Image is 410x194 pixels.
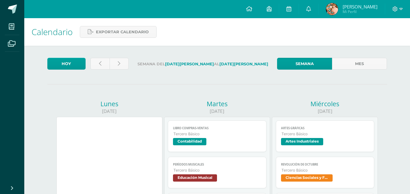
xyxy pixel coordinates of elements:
span: Artes gráficas [281,126,369,130]
span: Libro Compras-Ventas [173,126,261,130]
strong: [DATE][PERSON_NAME] [219,62,268,66]
span: Contabilidad [173,138,206,145]
span: [PERSON_NAME] [343,4,378,10]
span: Tercero Básico [174,131,261,136]
a: Períodos musicalesTercero BásicoEducación Musical [168,157,266,188]
span: Ciencias Sociales y Formación Ciudadana [281,174,333,182]
span: Tercero Básico [174,168,261,173]
span: Tercero Básico [282,168,369,173]
a: Hoy [47,58,86,70]
span: Calendario [32,26,73,38]
img: 4199a6295e3407bfa3dde7bf5fb4fb39.png [326,3,338,15]
a: Libro Compras-VentasTercero BásicoContabilidad [168,120,266,152]
div: Martes [164,100,270,108]
a: Artes gráficasTercero BásicoArtes Industriales [276,120,374,152]
a: Mes [332,58,387,70]
label: Semana del al [134,58,272,70]
div: [DATE] [272,108,378,114]
span: Períodos musicales [173,163,261,166]
span: Exportar calendario [96,26,149,38]
a: Revolución de octubreTercero BásicoCiencias Sociales y Formación Ciudadana [276,157,374,188]
div: Lunes [56,100,162,108]
span: Educación Musical [173,174,217,182]
span: Artes Industriales [281,138,323,145]
a: Semana [277,58,332,70]
span: Mi Perfil [343,9,378,14]
div: [DATE] [164,108,270,114]
div: [DATE] [56,108,162,114]
a: Exportar calendario [80,26,157,38]
strong: [DATE][PERSON_NAME] [165,62,214,66]
div: Miércoles [272,100,378,108]
span: Tercero Básico [282,131,369,136]
span: Revolución de octubre [281,163,369,166]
